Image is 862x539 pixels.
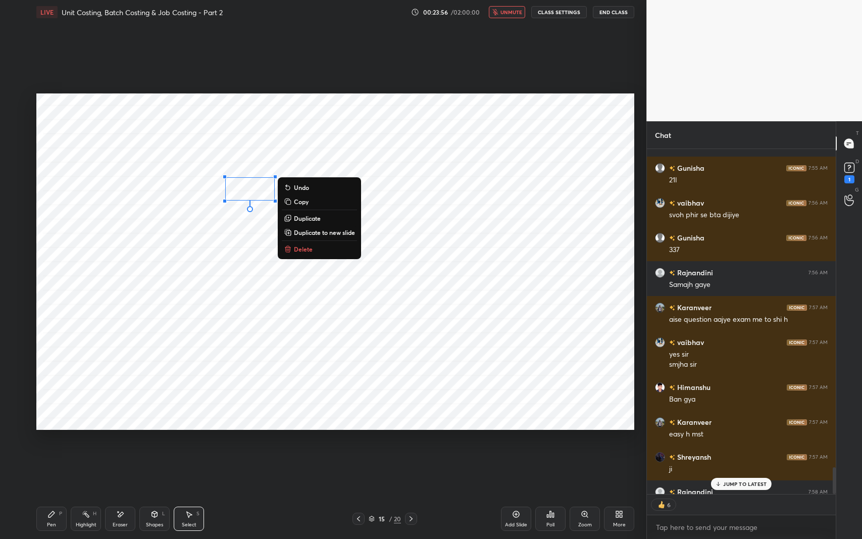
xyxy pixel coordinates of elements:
p: G [855,186,859,193]
img: no-rating-badge.077c3623.svg [669,455,675,460]
div: 7:57 AM [809,305,828,311]
img: no-rating-badge.077c3623.svg [669,385,675,390]
img: no-rating-badge.077c3623.svg [669,270,675,276]
div: Zoom [578,522,592,527]
img: iconic-dark.1390631f.png [787,419,807,425]
p: Chat [647,122,679,149]
button: Copy [282,195,357,208]
div: 7:56 AM [808,270,828,276]
div: Poll [546,522,554,527]
button: unmute [489,6,525,18]
h6: Rajnandini [675,486,713,497]
img: default.png [655,233,665,243]
img: a417e4e7c7a74a8ca420820b6368722e.jpg [655,268,665,278]
img: no-rating-badge.077c3623.svg [669,305,675,311]
img: iconic-dark.1390631f.png [787,454,807,460]
img: 0f1d52dde36a4825bf6c1738336bfce7.jpg [655,303,665,313]
img: iconic-dark.1390631f.png [786,235,806,241]
div: 7:56 AM [808,200,828,206]
h6: vaibhav [675,337,704,348]
div: Shapes [146,522,163,527]
img: iconic-dark.1390631f.png [787,339,807,346]
h6: Gunisha [675,232,704,243]
div: easy h mst [669,429,828,439]
div: 7:56 AM [808,235,828,241]
img: iconic-dark.1390631f.png [786,165,806,171]
div: 21l [669,175,828,185]
p: Duplicate [294,214,321,222]
img: thumbs_up.png [656,500,667,510]
button: End Class [593,6,634,18]
div: 7:57 AM [809,419,828,425]
img: no-rating-badge.077c3623.svg [669,489,675,495]
div: smjha sir [669,360,828,370]
div: ji [669,464,828,474]
div: L [162,511,165,516]
img: no-rating-badge.077c3623.svg [669,166,675,171]
div: aise question aajye exam me to shi h [669,315,828,325]
div: 7:57 AM [809,339,828,346]
h6: Himanshu [675,382,711,393]
button: Duplicate to new slide [282,226,357,238]
button: CLASS SETTINGS [531,6,587,18]
h6: Shreyansh [675,452,711,462]
img: 3 [655,382,665,393]
img: ee45262ef9a844e8b5da1bce7ed56d06.jpg [655,452,665,462]
h6: Karanveer [675,302,712,313]
p: Delete [294,245,313,253]
span: unmute [500,9,522,16]
button: Undo [282,181,357,193]
p: JUMP TO LATEST [723,481,767,487]
p: Duplicate to new slide [294,228,355,236]
img: no-rating-badge.077c3623.svg [669,201,675,206]
div: grid [647,149,836,494]
img: 9902f8884e5f4a10936d4644ef949026.jpg [655,198,665,208]
div: Add Slide [505,522,527,527]
div: 337 [669,245,828,255]
img: a417e4e7c7a74a8ca420820b6368722e.jpg [655,487,665,497]
h6: Karanveer [675,417,712,427]
div: yes sir [669,350,828,360]
div: Eraser [113,522,128,527]
img: 0f1d52dde36a4825bf6c1738336bfce7.jpg [655,417,665,427]
div: 15 [377,516,387,522]
div: 7:58 AM [808,489,828,495]
img: default.png [655,163,665,173]
div: Select [182,522,196,527]
button: Duplicate [282,212,357,224]
p: Copy [294,198,309,206]
h6: Gunisha [675,163,704,173]
img: no-rating-badge.077c3623.svg [669,420,675,425]
div: Highlight [76,522,96,527]
div: More [613,522,626,527]
div: 7:55 AM [808,165,828,171]
div: svoh phir se bta dijiye [669,210,828,220]
h6: vaibhav [675,198,704,208]
img: 9902f8884e5f4a10936d4644ef949026.jpg [655,337,665,348]
h6: Rajnandini [675,267,713,278]
div: 1 [844,175,854,183]
p: T [856,129,859,137]
button: Delete [282,243,357,255]
div: P [59,511,62,516]
div: 20 [394,514,401,523]
p: D [855,158,859,165]
img: iconic-dark.1390631f.png [787,384,807,390]
div: Samajh gaye [669,280,828,290]
div: Pen [47,522,56,527]
div: LIVE [36,6,58,18]
div: / [389,516,392,522]
p: Undo [294,183,309,191]
div: 7:57 AM [809,454,828,460]
div: 6 [667,501,671,509]
div: Ban gya [669,395,828,405]
img: iconic-dark.1390631f.png [787,305,807,311]
img: no-rating-badge.077c3623.svg [669,340,675,346]
img: no-rating-badge.077c3623.svg [669,235,675,241]
img: iconic-dark.1390631f.png [786,200,806,206]
div: 7:57 AM [809,384,828,390]
div: S [196,511,199,516]
h4: Unit Costing, Batch Costing & Job Costing - Part 2 [62,8,223,17]
div: H [93,511,96,516]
